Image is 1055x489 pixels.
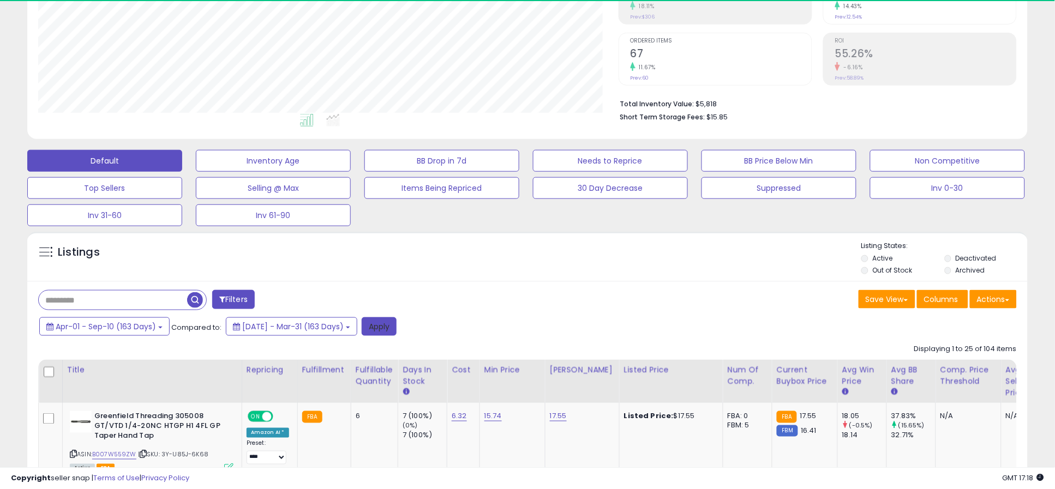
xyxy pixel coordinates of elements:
[835,47,1016,62] h2: 55.26%
[533,177,688,199] button: 30 Day Decrease
[956,265,985,275] label: Archived
[842,364,882,387] div: Avg Win Price
[403,411,447,421] div: 7 (100%)
[27,177,182,199] button: Top Sellers
[702,177,856,199] button: Suppressed
[67,364,237,376] div: Title
[196,204,351,226] button: Inv 61-90
[800,410,817,421] span: 17.55
[93,473,140,483] a: Terms of Use
[362,317,397,336] button: Apply
[242,321,344,332] span: [DATE] - Mar-31 (163 Days)
[452,410,467,421] a: 6.32
[835,38,1016,44] span: ROI
[636,2,655,10] small: 18.11%
[484,410,502,421] a: 15.74
[403,431,447,440] div: 7 (100%)
[835,75,864,81] small: Prev: 58.89%
[620,112,705,122] b: Short Term Storage Fees:
[870,150,1025,172] button: Non Competitive
[924,294,958,305] span: Columns
[403,421,418,430] small: (0%)
[533,150,688,172] button: Needs to Reprice
[917,290,968,309] button: Columns
[56,321,156,332] span: Apr-01 - Sep-10 (163 Days)
[777,425,798,437] small: FBM
[842,411,886,421] div: 18.05
[11,473,189,484] div: seller snap | |
[452,364,475,376] div: Cost
[70,411,92,433] img: 31p1MbAN8TL._SL40_.jpg
[302,364,346,376] div: Fulfillment
[226,317,357,336] button: [DATE] - Mar-31 (163 Days)
[707,112,728,122] span: $15.85
[728,411,764,421] div: FBA: 0
[196,150,351,172] button: Inventory Age
[27,204,182,226] button: Inv 31-60
[247,440,289,464] div: Preset:
[728,364,768,387] div: Num of Comp.
[247,428,289,438] div: Amazon AI *
[624,411,715,421] div: $17.55
[1006,411,1042,421] div: N/A
[364,177,519,199] button: Items Being Repriced
[636,63,656,71] small: 11.67%
[196,177,351,199] button: Selling @ Max
[914,344,1017,354] div: Displaying 1 to 25 of 104 items
[272,412,289,421] span: OFF
[212,290,255,309] button: Filters
[484,364,541,376] div: Min Price
[631,47,812,62] h2: 67
[550,364,615,376] div: [PERSON_NAME]
[302,411,322,423] small: FBA
[141,473,189,483] a: Privacy Policy
[873,265,913,275] label: Out of Stock
[403,387,409,397] small: Days In Stock.
[58,245,100,260] h5: Listings
[870,177,1025,199] button: Inv 0-30
[171,322,221,333] span: Compared to:
[249,412,262,421] span: ON
[631,38,812,44] span: Ordered Items
[842,431,886,440] div: 18.14
[777,411,797,423] small: FBA
[624,410,674,421] b: Listed Price:
[624,364,718,376] div: Listed Price
[861,241,1028,251] p: Listing States:
[1003,473,1044,483] span: 2025-09-11 17:18 GMT
[364,150,519,172] button: BB Drop in 7d
[702,150,856,172] button: BB Price Below Min
[891,387,898,397] small: Avg BB Share.
[873,253,893,263] label: Active
[247,364,293,376] div: Repricing
[92,450,136,460] a: B007W559ZW
[970,290,1017,309] button: Actions
[39,317,170,336] button: Apr-01 - Sep-10 (163 Days)
[835,14,862,20] small: Prev: 12.54%
[620,96,1009,110] li: $5,818
[898,421,925,430] small: (15.65%)
[840,63,863,71] small: -6.16%
[849,421,873,430] small: (-0.5%)
[840,2,862,10] small: 14.43%
[631,75,649,81] small: Prev: 60
[940,411,993,421] div: N/A
[620,99,694,108] b: Total Inventory Value:
[1006,364,1046,399] div: Avg Selling Price
[940,364,997,387] div: Comp. Price Threshold
[891,411,936,421] div: 37.83%
[631,14,655,20] small: Prev: $306
[11,473,51,483] strong: Copyright
[956,253,997,263] label: Deactivated
[891,431,936,440] div: 32.71%
[550,410,567,421] a: 17.55
[27,150,182,172] button: Default
[403,364,442,387] div: Days In Stock
[777,364,833,387] div: Current Buybox Price
[801,426,817,436] span: 16.41
[891,364,931,387] div: Avg BB Share
[728,421,764,431] div: FBM: 5
[356,364,393,387] div: Fulfillable Quantity
[356,411,389,421] div: 6
[859,290,915,309] button: Save View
